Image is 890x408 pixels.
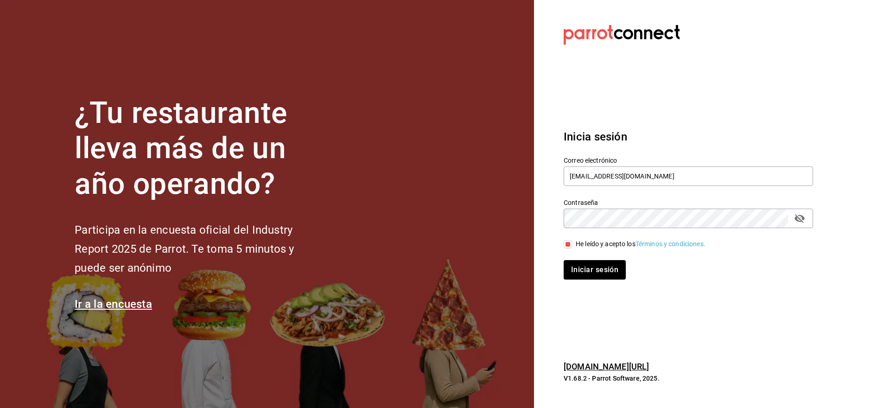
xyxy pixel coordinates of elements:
[75,298,152,311] a: Ir a la encuesta
[564,166,813,186] input: Ingresa tu correo electrónico
[564,199,813,205] label: Contraseña
[636,240,706,248] a: Términos y condiciones.
[576,239,706,249] div: He leído y acepto los
[564,157,813,163] label: Correo electrónico
[792,210,807,226] button: passwordField
[564,362,649,371] a: [DOMAIN_NAME][URL]
[75,221,325,277] h2: Participa en la encuesta oficial del Industry Report 2025 de Parrot. Te toma 5 minutos y puede se...
[564,128,813,145] h3: Inicia sesión
[75,96,325,202] h1: ¿Tu restaurante lleva más de un año operando?
[564,260,626,280] button: Iniciar sesión
[564,374,813,383] p: V1.68.2 - Parrot Software, 2025.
